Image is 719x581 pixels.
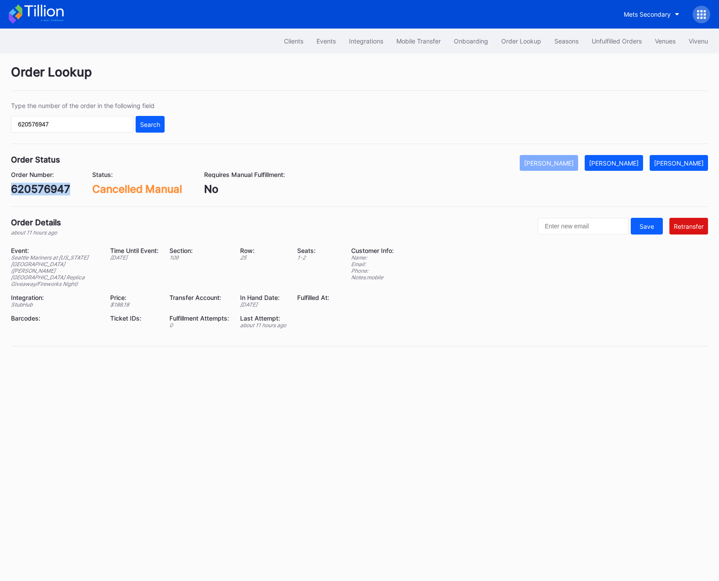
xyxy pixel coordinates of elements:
div: Ticket IDs: [110,314,158,322]
div: Search [140,121,160,128]
div: Price: [110,294,158,301]
div: Transfer Account: [169,294,229,301]
div: 25 [240,254,286,261]
div: Seattle Mariners at [US_STATE][GEOGRAPHIC_DATA] ([PERSON_NAME][GEOGRAPHIC_DATA] Replica Giveaway/... [11,254,99,287]
div: Order Lookup [501,37,541,45]
div: In Hand Date: [240,294,286,301]
button: Integrations [342,33,390,49]
div: Phone: [351,267,394,274]
div: Type the number of the order in the following field [11,102,165,109]
input: GT59662 [11,116,133,133]
div: Save [640,223,654,230]
div: Events [316,37,336,45]
div: Retransfer [674,223,704,230]
div: $ 188.18 [110,301,158,308]
div: [DATE] [240,301,286,308]
div: about 11 hours ago [11,229,61,236]
div: Mobile Transfer [396,37,441,45]
div: Event: [11,247,99,254]
div: Customer Info: [351,247,394,254]
div: No [204,183,285,195]
div: Time Until Event: [110,247,158,254]
div: [PERSON_NAME] [524,159,574,167]
div: Cancelled Manual [92,183,182,195]
div: Order Lookup [11,65,708,91]
div: StubHub [11,301,99,308]
div: Fulfilled At: [297,294,329,301]
div: Onboarding [454,37,488,45]
button: Save [631,218,663,235]
div: Venues [655,37,676,45]
div: Unfulfilled Orders [592,37,642,45]
button: Vivenu [682,33,715,49]
button: [PERSON_NAME] [520,155,578,171]
div: Seats: [297,247,329,254]
div: Name: [351,254,394,261]
div: Integrations [349,37,383,45]
button: Search [136,116,165,133]
button: Mobile Transfer [390,33,447,49]
button: Clients [277,33,310,49]
button: Seasons [548,33,585,49]
div: 1 - 2 [297,254,329,261]
button: [PERSON_NAME] [650,155,708,171]
div: Vivenu [689,37,708,45]
div: 0 [169,322,229,328]
div: Requires Manual Fulfillment: [204,171,285,178]
div: 109 [169,254,229,261]
div: [PERSON_NAME] [589,159,639,167]
div: Integration: [11,294,99,301]
div: Row: [240,247,286,254]
div: Email: [351,261,394,267]
div: Order Number: [11,171,70,178]
div: about 11 hours ago [240,322,286,328]
div: Section: [169,247,229,254]
div: 620576947 [11,183,70,195]
button: Venues [648,33,682,49]
div: Status: [92,171,182,178]
div: Mets Secondary [624,11,671,18]
button: Onboarding [447,33,495,49]
button: Events [310,33,342,49]
div: Barcodes: [11,314,99,322]
div: [DATE] [110,254,158,261]
div: Order Details [11,218,61,227]
input: Enter new email [538,218,629,235]
button: [PERSON_NAME] [585,155,643,171]
div: Clients [284,37,303,45]
div: [PERSON_NAME] [654,159,704,167]
div: Order Status [11,155,60,164]
div: Fulfillment Attempts: [169,314,229,322]
button: Order Lookup [495,33,548,49]
button: Unfulfilled Orders [585,33,648,49]
div: Last Attempt: [240,314,286,322]
button: Retransfer [669,218,708,235]
div: Notes: mobile [351,274,394,281]
button: Mets Secondary [617,6,686,22]
div: Seasons [554,37,579,45]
